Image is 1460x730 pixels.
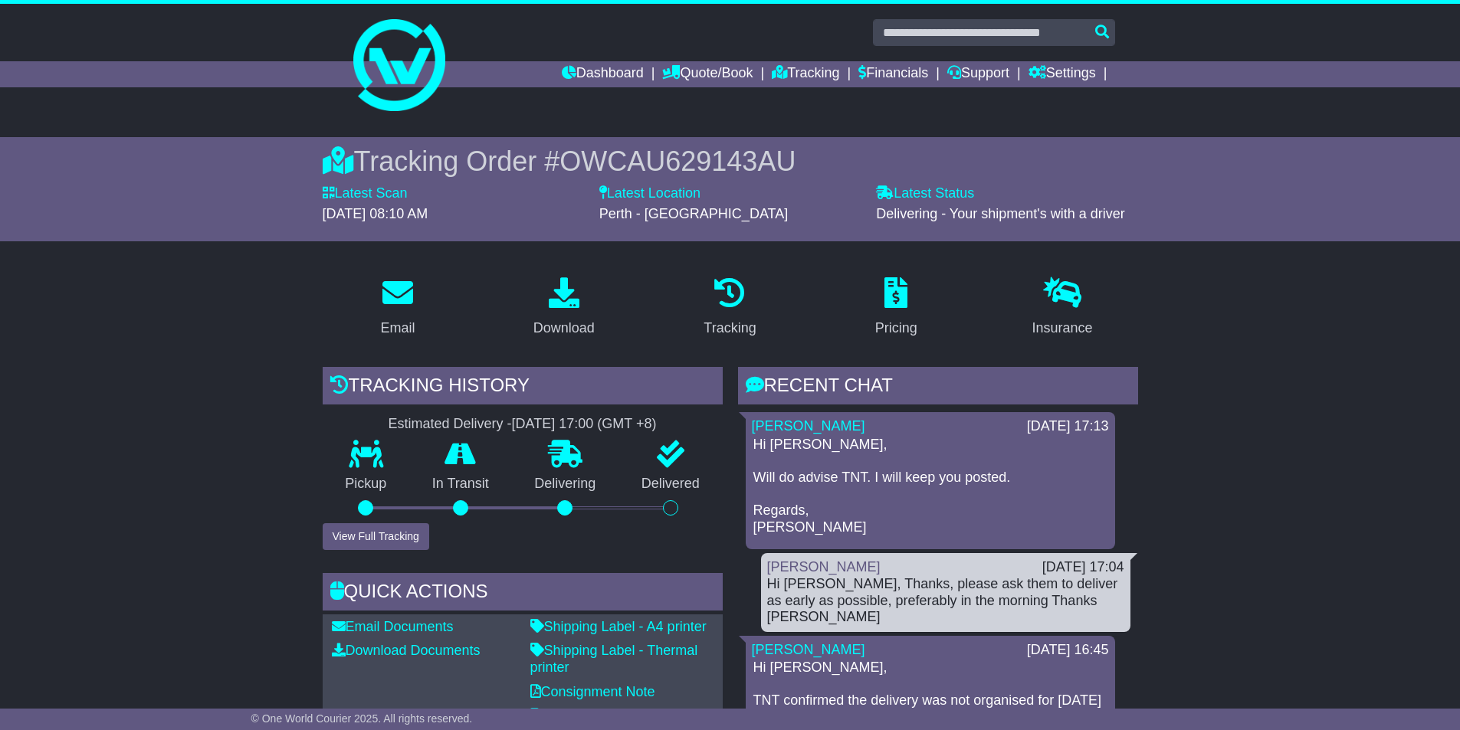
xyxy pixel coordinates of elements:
[767,559,881,575] a: [PERSON_NAME]
[865,272,927,344] a: Pricing
[512,476,619,493] p: Delivering
[875,318,917,339] div: Pricing
[753,437,1107,536] p: Hi [PERSON_NAME], Will do advise TNT. I will keep you posted. Regards, [PERSON_NAME]
[380,318,415,339] div: Email
[772,61,839,87] a: Tracking
[562,61,644,87] a: Dashboard
[530,684,655,699] a: Consignment Note
[323,206,428,221] span: [DATE] 08:10 AM
[618,476,723,493] p: Delivered
[1032,318,1093,339] div: Insurance
[409,476,512,493] p: In Transit
[1027,642,1109,659] div: [DATE] 16:45
[323,145,1138,178] div: Tracking Order #
[1022,272,1103,344] a: Insurance
[876,206,1125,221] span: Delivering - Your shipment's with a driver
[876,185,974,202] label: Latest Status
[323,523,429,550] button: View Full Tracking
[533,318,595,339] div: Download
[323,476,410,493] p: Pickup
[752,642,865,657] a: [PERSON_NAME]
[752,418,865,434] a: [PERSON_NAME]
[694,272,766,344] a: Tracking
[523,272,605,344] a: Download
[512,416,657,433] div: [DATE] 17:00 (GMT +8)
[858,61,928,87] a: Financials
[738,367,1138,408] div: RECENT CHAT
[662,61,753,87] a: Quote/Book
[767,576,1124,626] div: Hi [PERSON_NAME], Thanks, please ask them to deliver as early as possible, preferably in the morn...
[599,185,700,202] label: Latest Location
[332,619,454,634] a: Email Documents
[323,416,723,433] div: Estimated Delivery -
[947,61,1009,87] a: Support
[370,272,425,344] a: Email
[1027,418,1109,435] div: [DATE] 17:13
[332,643,481,658] a: Download Documents
[1029,61,1096,87] a: Settings
[559,146,796,177] span: OWCAU629143AU
[251,712,473,725] span: © One World Courier 2025. All rights reserved.
[323,573,723,614] div: Quick Actions
[530,643,698,675] a: Shipping Label - Thermal printer
[323,367,723,408] div: Tracking history
[599,206,788,221] span: Perth - [GEOGRAPHIC_DATA]
[530,619,707,634] a: Shipping Label - A4 printer
[323,185,408,202] label: Latest Scan
[1042,559,1124,576] div: [DATE] 17:04
[704,318,756,339] div: Tracking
